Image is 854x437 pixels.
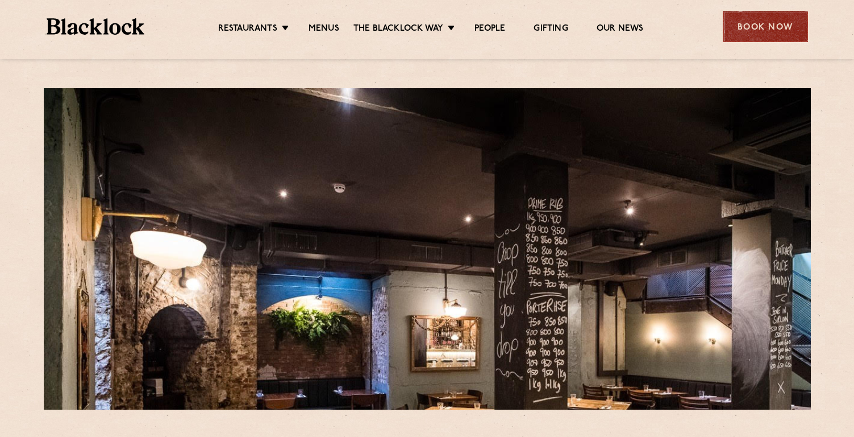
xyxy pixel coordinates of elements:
a: Gifting [534,23,568,36]
a: People [474,23,505,36]
a: The Blacklock Way [353,23,443,36]
a: Our News [597,23,644,36]
img: BL_Textured_Logo-footer-cropped.svg [47,18,145,35]
a: Menus [309,23,339,36]
a: Restaurants [218,23,277,36]
div: Book Now [723,11,808,42]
